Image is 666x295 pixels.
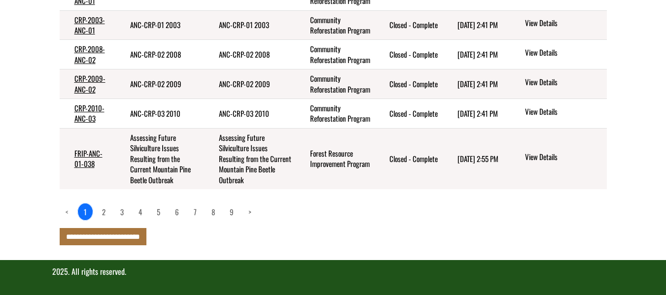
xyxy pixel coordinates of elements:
td: 9/2/2024 2:55 PM [443,128,509,189]
a: View details [525,77,602,89]
td: Community Reforestation Program [295,99,375,129]
a: View details [525,152,602,164]
td: ANC-CRP-01 2003 [115,10,204,40]
time: [DATE] 2:41 PM [457,108,498,119]
a: page 8 [206,203,221,220]
td: Community Reforestation Program [295,40,375,69]
a: page 5 [151,203,166,220]
a: CRP-2009-ANC-02 [74,73,105,94]
a: page 9 [224,203,240,220]
td: Assessing Future Silviculture Issues Resulting from the Current Mountain Pine Beetle Outbreak [115,128,204,189]
a: FRIP-ANC-01-038 [74,148,103,169]
td: Assessing Future Silviculture Issues Resulting from the Current Mountain Pine Beetle Outbreak [204,128,295,189]
td: 9/15/2023 2:41 PM [443,69,509,99]
a: page 7 [188,203,203,220]
td: ANC-CRP-02 2008 [204,40,295,69]
td: Closed - Complete [375,69,442,99]
td: action menu [509,40,606,69]
td: ANC-CRP-03 2010 [115,99,204,129]
td: ANC-CRP-03 2010 [204,99,295,129]
td: 9/15/2023 2:41 PM [443,99,509,129]
a: View details [525,106,602,118]
a: CRP-2003-ANC-01 [74,14,105,35]
time: [DATE] 2:41 PM [457,19,498,30]
a: CRP-2010-ANC-03 [74,102,105,124]
a: 1 [77,203,93,221]
a: CRP-2008-ANC-02 [74,43,105,65]
td: CRP-2003-ANC-01 [60,10,115,40]
td: ANC-CRP-01 2003 [204,10,295,40]
td: action menu [509,128,606,189]
a: Previous page [60,203,74,220]
td: action menu [509,69,606,99]
a: Next page [243,203,257,220]
a: page 2 [96,203,111,220]
a: page 4 [133,203,148,220]
a: page 3 [114,203,130,220]
td: Closed - Complete [375,10,442,40]
td: CRP-2009-ANC-02 [60,69,115,99]
td: FRIP-ANC-01-038 [60,128,115,189]
time: [DATE] 2:55 PM [457,153,498,164]
td: action menu [509,10,606,40]
td: ANC-CRP-02 2009 [115,69,204,99]
td: Closed - Complete [375,99,442,129]
a: View details [525,18,602,30]
td: 9/15/2023 2:41 PM [443,10,509,40]
td: Forest Resource Improvement Program [295,128,375,189]
time: [DATE] 2:41 PM [457,49,498,60]
td: 9/15/2023 2:41 PM [443,40,509,69]
td: Closed - Complete [375,128,442,189]
td: ANC-CRP-02 2008 [115,40,204,69]
td: action menu [509,99,606,129]
a: View details [525,47,602,59]
span: . All rights reserved. [68,265,126,277]
td: ANC-CRP-02 2009 [204,69,295,99]
p: 2025 [52,266,614,277]
a: page 6 [169,203,185,220]
td: Closed - Complete [375,40,442,69]
td: CRP-2010-ANC-03 [60,99,115,129]
td: Community Reforestation Program [295,69,375,99]
td: Community Reforestation Program [295,10,375,40]
time: [DATE] 2:41 PM [457,78,498,89]
td: CRP-2008-ANC-02 [60,40,115,69]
